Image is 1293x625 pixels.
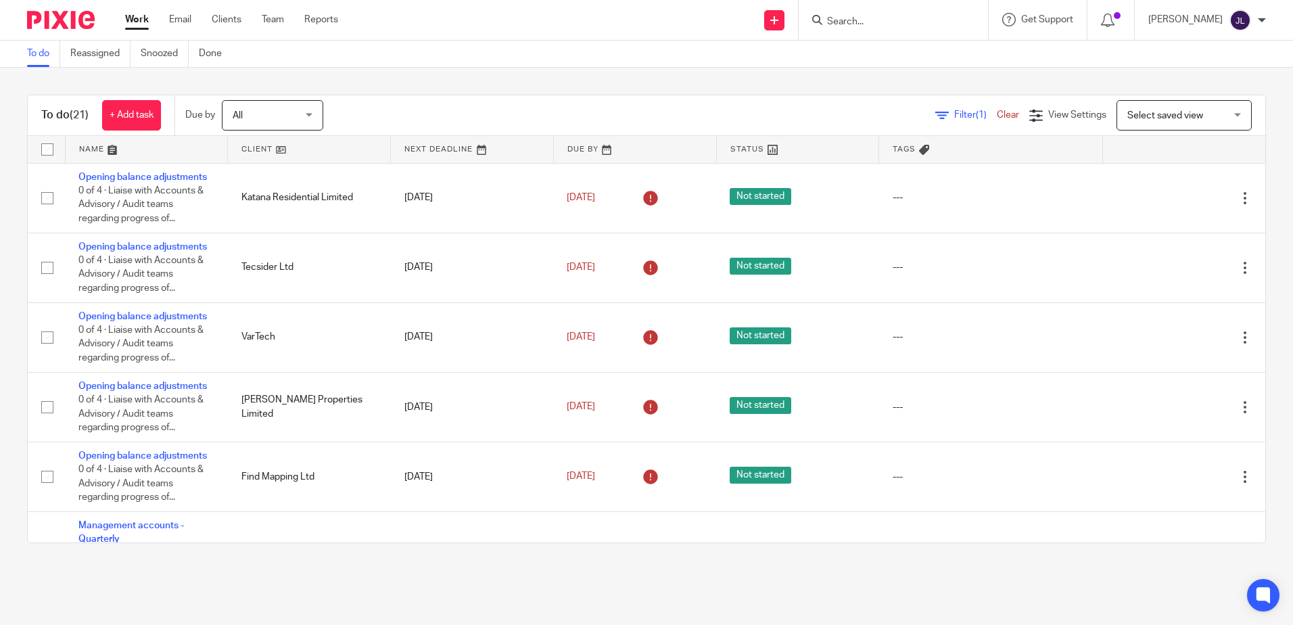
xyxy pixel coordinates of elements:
span: 0 of 4 · Liaise with Accounts & Advisory / Audit teams regarding progress of... [78,256,204,293]
td: [DATE] [391,372,554,442]
input: Search [826,16,947,28]
h1: To do [41,108,89,122]
a: Opening balance adjustments [78,312,207,321]
a: Management accounts - Quarterly [78,521,184,544]
a: Opening balance adjustments [78,381,207,391]
p: [PERSON_NAME] [1148,13,1223,26]
td: Katana Residential Limited [228,163,391,233]
a: Snoozed [141,41,189,67]
span: Tags [893,145,916,153]
span: 0 of 4 · Liaise with Accounts & Advisory / Audit teams regarding progress of... [78,465,204,502]
span: 0 of 4 · Liaise with Accounts & Advisory / Audit teams regarding progress of... [78,395,204,432]
img: Pixie [27,11,95,29]
p: Due by [185,108,215,122]
span: 0 of 4 · Liaise with Accounts & Advisory / Audit teams regarding progress of... [78,186,204,223]
td: Find Mapping Ltd [228,442,391,511]
td: VarTech [228,302,391,372]
a: Reassigned [70,41,131,67]
a: Clients [212,13,241,26]
span: [DATE] [567,332,595,342]
span: [DATE] [567,472,595,482]
div: --- [893,330,1089,344]
td: [DATE] [391,302,554,372]
td: [DATE] [391,511,554,595]
span: 0 of 4 · Liaise with Accounts & Advisory / Audit teams regarding progress of... [78,325,204,363]
a: Reports [304,13,338,26]
span: Not started [730,188,791,205]
div: --- [893,470,1089,484]
a: To do [27,41,60,67]
span: (1) [976,110,987,120]
a: Team [262,13,284,26]
td: [DATE] [391,163,554,233]
span: Filter [954,110,997,120]
a: + Add task [102,100,161,131]
img: svg%3E [1229,9,1251,31]
span: [DATE] [567,193,595,202]
span: Not started [730,467,791,484]
td: [DATE] [391,442,554,511]
a: Work [125,13,149,26]
span: Select saved view [1127,111,1203,120]
div: --- [893,260,1089,274]
div: --- [893,191,1089,204]
td: Tecsider Ltd [228,233,391,302]
span: [DATE] [567,402,595,411]
a: Opening balance adjustments [78,451,207,461]
a: Opening balance adjustments [78,172,207,182]
span: (21) [70,110,89,120]
span: View Settings [1048,110,1106,120]
td: Tecsider Ltd [228,511,391,595]
span: Not started [730,397,791,414]
span: Not started [730,327,791,344]
span: [DATE] [567,262,595,272]
a: Opening balance adjustments [78,242,207,252]
a: Email [169,13,191,26]
span: Get Support [1021,15,1073,24]
span: Not started [730,258,791,275]
a: Done [199,41,232,67]
a: Clear [997,110,1019,120]
div: --- [893,400,1089,414]
td: [PERSON_NAME] Properties Limited [228,372,391,442]
td: [DATE] [391,233,554,302]
span: All [233,111,243,120]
